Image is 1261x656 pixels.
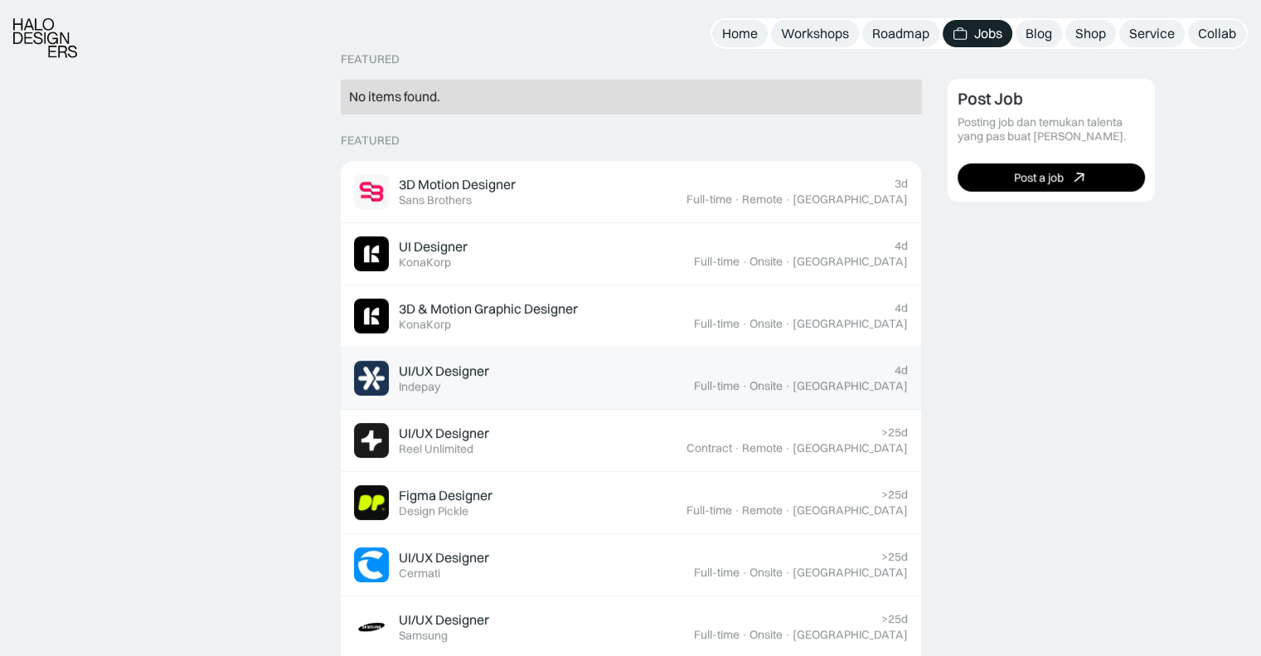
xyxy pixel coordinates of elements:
[958,115,1145,143] div: Posting job dan temukan talenta yang pas buat [PERSON_NAME].
[712,20,768,47] a: Home
[399,425,489,442] div: UI/UX Designer
[341,161,921,223] a: Job Image3D Motion DesignerSans Brothers3dFull-time·Remote·[GEOGRAPHIC_DATA]
[742,503,783,518] div: Remote
[686,503,732,518] div: Full-time
[781,25,849,42] div: Workshops
[793,566,908,580] div: [GEOGRAPHIC_DATA]
[1119,20,1185,47] a: Service
[895,177,908,191] div: 3d
[784,192,791,207] div: ·
[694,379,740,393] div: Full-time
[1188,20,1246,47] a: Collab
[749,255,783,269] div: Onsite
[354,423,389,458] img: Job Image
[784,441,791,455] div: ·
[399,255,451,270] div: KonaKorp
[354,299,389,333] img: Job Image
[354,547,389,582] img: Job Image
[749,379,783,393] div: Onsite
[1014,171,1064,185] div: Post a job
[793,503,908,518] div: [GEOGRAPHIC_DATA]
[793,255,908,269] div: [GEOGRAPHIC_DATA]
[958,163,1145,192] a: Post a job
[741,628,748,642] div: ·
[734,503,740,518] div: ·
[722,25,758,42] div: Home
[1198,25,1236,42] div: Collab
[341,223,921,285] a: Job ImageUI DesignerKonaKorp4dFull-time·Onsite·[GEOGRAPHIC_DATA]
[349,88,913,105] div: No items found.
[741,566,748,580] div: ·
[399,566,440,581] div: Cermati
[872,25,929,42] div: Roadmap
[399,362,489,380] div: UI/UX Designer
[399,629,448,643] div: Samsung
[784,503,791,518] div: ·
[784,255,791,269] div: ·
[354,610,389,644] img: Job Image
[958,89,1023,109] div: Post Job
[341,52,400,66] div: Featured
[974,25,1002,42] div: Jobs
[742,192,783,207] div: Remote
[881,550,908,564] div: >25d
[1129,25,1175,42] div: Service
[793,379,908,393] div: [GEOGRAPHIC_DATA]
[881,425,908,440] div: >25d
[881,488,908,502] div: >25d
[341,534,921,596] a: Job ImageUI/UX DesignerCermati>25dFull-time·Onsite·[GEOGRAPHIC_DATA]
[741,379,748,393] div: ·
[354,236,389,271] img: Job Image
[341,410,921,472] a: Job ImageUI/UX DesignerReel Unlimited>25dContract·Remote·[GEOGRAPHIC_DATA]
[742,441,783,455] div: Remote
[399,318,451,332] div: KonaKorp
[862,20,939,47] a: Roadmap
[734,441,740,455] div: ·
[399,442,473,456] div: Reel Unlimited
[784,317,791,331] div: ·
[741,317,748,331] div: ·
[895,301,908,315] div: 4d
[771,20,859,47] a: Workshops
[399,238,468,255] div: UI Designer
[749,566,783,580] div: Onsite
[399,380,440,394] div: Indepay
[399,487,492,504] div: Figma Designer
[741,255,748,269] div: ·
[784,628,791,642] div: ·
[895,239,908,253] div: 4d
[354,174,389,209] img: Job Image
[1075,25,1106,42] div: Shop
[694,566,740,580] div: Full-time
[399,504,468,518] div: Design Pickle
[734,192,740,207] div: ·
[399,300,578,318] div: 3D & Motion Graphic Designer
[881,612,908,626] div: >25d
[694,255,740,269] div: Full-time
[354,485,389,520] img: Job Image
[354,361,389,396] img: Job Image
[793,317,908,331] div: [GEOGRAPHIC_DATA]
[1065,20,1116,47] a: Shop
[943,20,1012,47] a: Jobs
[694,317,740,331] div: Full-time
[341,134,400,148] div: Featured
[784,379,791,393] div: ·
[399,611,489,629] div: UI/UX Designer
[399,549,489,566] div: UI/UX Designer
[341,472,921,534] a: Job ImageFigma DesignerDesign Pickle>25dFull-time·Remote·[GEOGRAPHIC_DATA]
[341,347,921,410] a: Job ImageUI/UX DesignerIndepay4dFull-time·Onsite·[GEOGRAPHIC_DATA]
[895,363,908,377] div: 4d
[686,192,732,207] div: Full-time
[1016,20,1062,47] a: Blog
[793,441,908,455] div: [GEOGRAPHIC_DATA]
[399,193,472,207] div: Sans Brothers
[341,285,921,347] a: Job Image3D & Motion Graphic DesignerKonaKorp4dFull-time·Onsite·[GEOGRAPHIC_DATA]
[793,628,908,642] div: [GEOGRAPHIC_DATA]
[694,628,740,642] div: Full-time
[784,566,791,580] div: ·
[749,628,783,642] div: Onsite
[686,441,732,455] div: Contract
[749,317,783,331] div: Onsite
[793,192,908,207] div: [GEOGRAPHIC_DATA]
